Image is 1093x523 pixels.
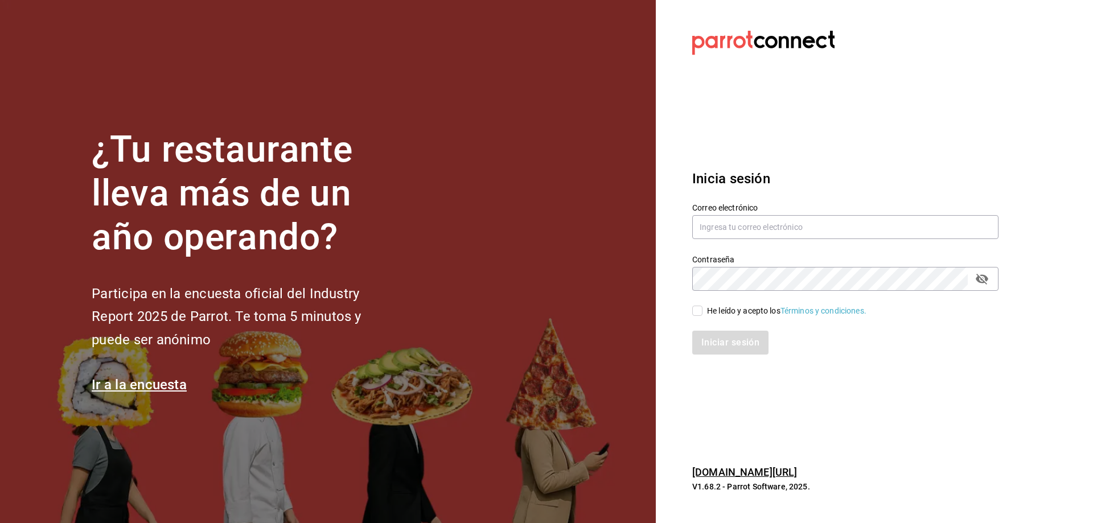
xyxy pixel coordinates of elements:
input: Ingresa tu correo electrónico [692,215,999,239]
a: [DOMAIN_NAME][URL] [692,466,797,478]
h2: Participa en la encuesta oficial del Industry Report 2025 de Parrot. Te toma 5 minutos y puede se... [92,282,399,352]
label: Correo electrónico [692,204,999,212]
label: Contraseña [692,256,999,263]
a: Términos y condiciones. [780,306,866,315]
h3: Inicia sesión [692,168,999,189]
button: passwordField [972,269,992,289]
a: Ir a la encuesta [92,377,187,393]
h1: ¿Tu restaurante lleva más de un año operando? [92,128,399,259]
div: He leído y acepto los [707,305,866,317]
p: V1.68.2 - Parrot Software, 2025. [692,481,999,492]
